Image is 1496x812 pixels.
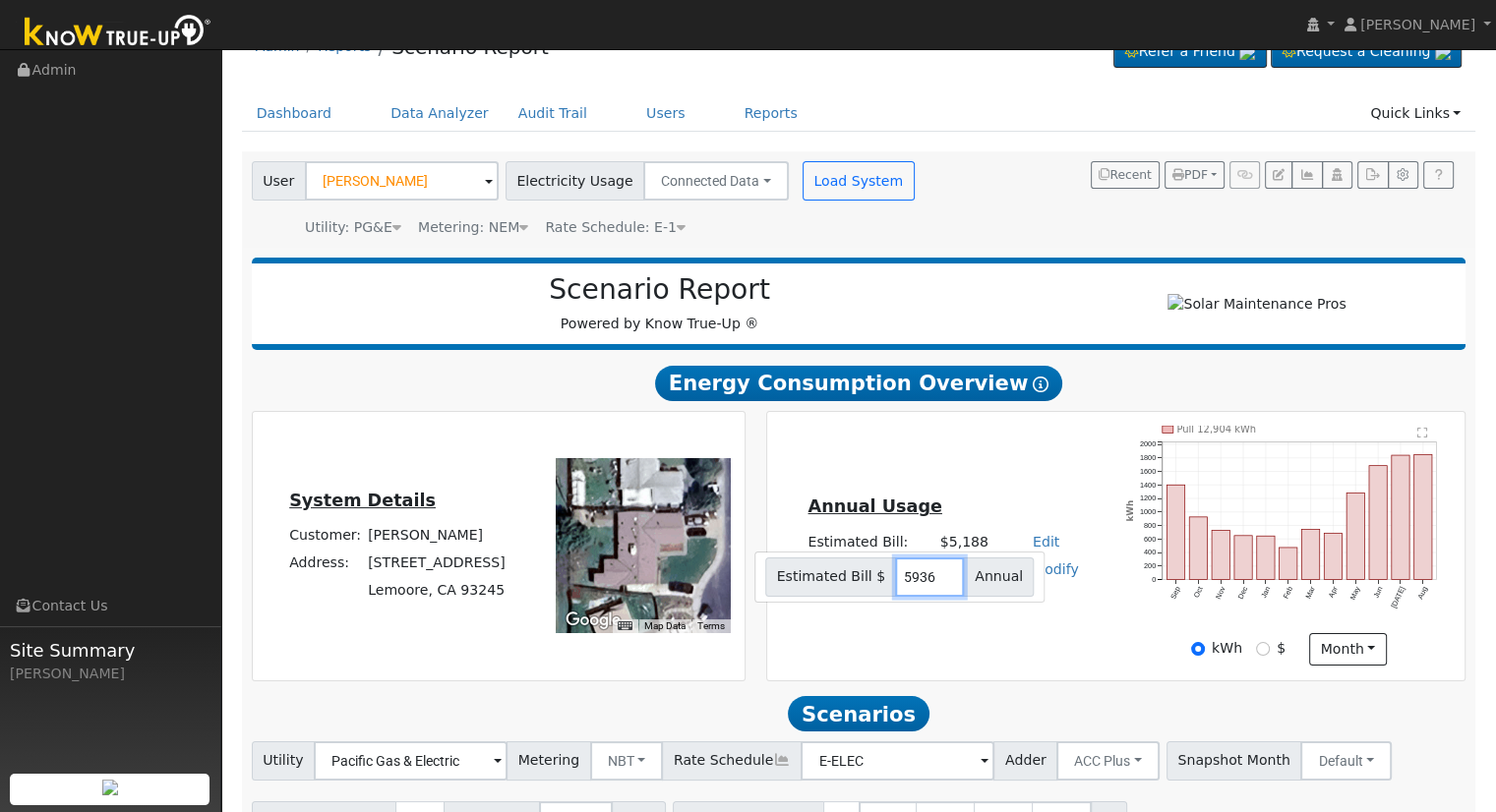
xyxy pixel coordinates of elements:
[1140,481,1156,490] text: 1400
[1357,161,1388,189] button: Export Interval Data
[1033,561,1079,577] a: Modify
[993,741,1057,781] span: Adder
[1177,424,1257,435] text: Pull 12,904 kWh
[1369,466,1387,580] rect: onclick=""
[305,161,499,201] input: Select a User
[1172,168,1208,182] span: PDF
[1423,161,1454,189] a: Help Link
[418,217,528,238] div: Metering: NEM
[1302,530,1320,580] rect: onclick=""
[561,608,626,633] img: Google
[1140,439,1156,448] text: 2000
[1414,454,1432,579] rect: onclick=""
[252,741,316,781] span: Utility
[391,35,549,59] a: Scenario Report
[788,696,928,731] span: Scenarios
[697,620,725,631] a: Terms (opens in new tab)
[507,741,591,781] span: Metering
[765,557,897,597] span: Estimated Bill $
[242,95,347,132] a: Dashboard
[1126,500,1136,522] text: kWh
[662,741,802,781] span: Rate Schedule
[1091,161,1160,189] button: Recent
[1417,427,1428,438] text: 
[1056,741,1160,781] button: ACC Plus
[1212,638,1242,659] label: kWh
[1360,17,1475,32] span: [PERSON_NAME]
[1309,633,1387,667] button: month
[1277,638,1286,659] label: $
[289,491,436,510] u: System Details
[730,95,812,132] a: Reports
[1033,377,1048,392] i: Show Help
[1167,741,1302,781] span: Snapshot Month
[1140,467,1156,476] text: 1600
[644,619,686,633] button: Map Data
[631,95,700,132] a: Users
[1348,585,1362,602] text: May
[1113,35,1267,69] a: Refer a Friend
[1282,585,1294,600] text: Feb
[376,95,504,132] a: Data Analyzer
[1371,585,1384,600] text: Jun
[561,608,626,633] a: Open this area in Google Maps (opens a new window)
[1355,95,1475,132] a: Quick Links
[15,11,221,55] img: Know True-Up
[1144,535,1156,544] text: 600
[590,741,664,781] button: NBT
[1234,536,1252,580] rect: onclick=""
[803,161,915,201] button: Load System
[1165,161,1225,189] button: PDF
[1140,507,1156,516] text: 1000
[1189,517,1207,580] rect: onclick=""
[504,95,602,132] a: Audit Trail
[1327,585,1340,600] text: Apr
[10,664,210,684] div: [PERSON_NAME]
[1192,585,1205,599] text: Oct
[262,273,1058,334] div: Powered by Know True-Up ®
[314,741,508,781] input: Select a Utility
[506,161,644,201] span: Electricity Usage
[1435,44,1451,60] img: retrieve
[1167,485,1184,579] rect: onclick=""
[1390,585,1407,609] text: [DATE]
[1144,561,1156,570] text: 200
[936,528,991,556] td: $5,188
[1033,534,1059,550] a: Edit
[1257,536,1275,579] rect: onclick=""
[365,550,509,577] td: [STREET_ADDRESS]
[1324,533,1342,579] rect: onclick=""
[252,161,306,201] span: User
[1388,161,1418,189] button: Settings
[1140,453,1156,462] text: 1800
[1256,642,1270,656] input: $
[286,550,365,577] td: Address:
[1265,161,1292,189] button: Edit User
[1259,585,1272,600] text: Jan
[318,38,371,54] a: Reports
[1322,161,1352,189] button: Login As
[1239,44,1255,60] img: retrieve
[801,741,994,781] input: Select a Rate Schedule
[1191,642,1205,656] input: kWh
[655,366,1062,401] span: Energy Consumption Overview
[1304,585,1318,601] text: Mar
[1346,493,1364,580] rect: onclick=""
[808,496,941,516] u: Annual Usage
[1144,521,1156,530] text: 800
[1236,585,1250,601] text: Dec
[271,273,1047,307] h2: Scenario Report
[365,522,509,550] td: [PERSON_NAME]
[643,161,789,201] button: Connected Data
[365,577,509,605] td: Lemoore, CA 93245
[1140,493,1156,502] text: 1200
[1291,161,1322,189] button: Multi-Series Graph
[1392,455,1409,579] rect: onclick=""
[1152,575,1156,584] text: 0
[305,217,401,238] div: Utility: PG&E
[10,637,210,664] span: Site Summary
[102,780,118,795] img: retrieve
[1167,294,1346,315] img: Solar Maintenance Pros
[964,557,1035,597] span: Annual
[1144,548,1156,556] text: 400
